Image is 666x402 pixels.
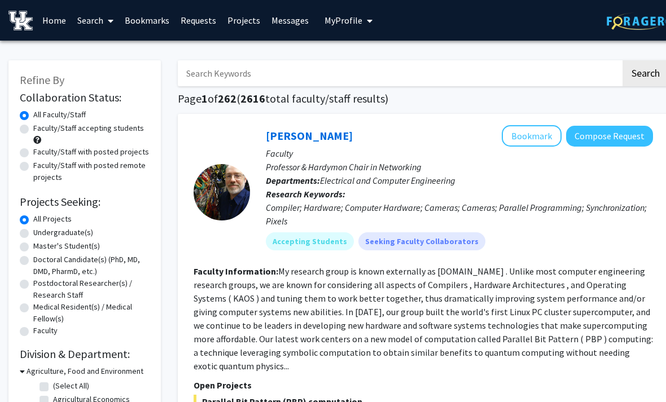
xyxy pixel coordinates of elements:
[33,160,150,183] label: Faculty/Staff with posted remote projects
[33,325,58,337] label: Faculty
[266,129,353,143] a: [PERSON_NAME]
[8,11,33,30] img: University of Kentucky Logo
[33,122,144,134] label: Faculty/Staff accepting students
[33,213,72,225] label: All Projects
[266,147,653,160] p: Faculty
[222,1,266,40] a: Projects
[20,347,150,361] h2: Division & Department:
[266,1,314,40] a: Messages
[119,1,175,40] a: Bookmarks
[175,1,222,40] a: Requests
[194,266,653,372] fg-read-more: My research group is known externally as [DOMAIN_NAME] . Unlike most computer engineering researc...
[502,125,562,147] button: Add Henry Dietz to Bookmarks
[358,232,485,250] mat-chip: Seeking Faculty Collaborators
[33,109,86,121] label: All Faculty/Staff
[33,240,100,252] label: Master's Student(s)
[266,188,345,200] b: Research Keywords:
[266,160,653,174] p: Professor & Hardymon Chair in Networking
[33,277,150,301] label: Postdoctoral Researcher(s) / Research Staff
[266,175,320,186] b: Departments:
[20,73,64,87] span: Refine By
[20,195,150,209] h2: Projects Seeking:
[566,126,653,147] button: Compose Request to Henry Dietz
[194,378,653,392] p: Open Projects
[240,91,265,105] span: 2616
[33,254,150,277] label: Doctoral Candidate(s) (PhD, MD, DMD, PharmD, etc.)
[33,301,150,325] label: Medical Resident(s) / Medical Fellow(s)
[194,266,278,277] b: Faculty Information:
[218,91,236,105] span: 262
[37,1,72,40] a: Home
[33,227,93,238] label: Undergraduate(s)
[201,91,208,105] span: 1
[53,380,89,392] label: (Select All)
[266,201,653,228] div: Compiler; Hardware; Computer Hardware; Cameras; Cameras; Parallel Programming; Synchronization; P...
[266,232,354,250] mat-chip: Accepting Students
[33,146,149,158] label: Faculty/Staff with posted projects
[320,175,455,186] span: Electrical and Computer Engineering
[325,15,362,26] span: My Profile
[72,1,119,40] a: Search
[27,365,143,377] h3: Agriculture, Food and Environment
[178,60,621,86] input: Search Keywords
[8,351,48,394] iframe: Chat
[20,91,150,104] h2: Collaboration Status:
